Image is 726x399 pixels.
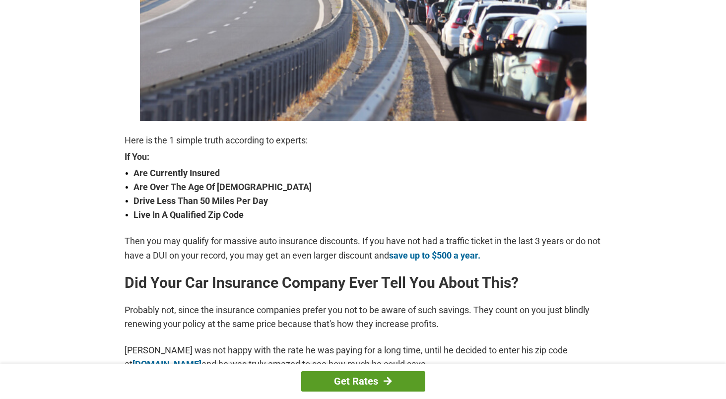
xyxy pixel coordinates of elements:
[125,133,601,147] p: Here is the 1 simple truth according to experts:
[301,371,425,392] a: Get Rates
[134,208,601,222] strong: Live In A Qualified Zip Code
[133,359,202,369] a: [DOMAIN_NAME]
[390,250,481,261] a: save up to $500 a year.
[134,180,601,194] strong: Are Over The Age Of [DEMOGRAPHIC_DATA]
[125,234,601,262] p: Then you may qualify for massive auto insurance discounts. If you have not had a traffic ticket i...
[125,152,601,161] strong: If You:
[125,275,601,291] h2: Did Your Car Insurance Company Ever Tell You About This?
[125,343,601,371] p: [PERSON_NAME] was not happy with the rate he was paying for a long time, until he decided to ente...
[134,194,601,208] strong: Drive Less Than 50 Miles Per Day
[125,303,601,331] p: Probably not, since the insurance companies prefer you not to be aware of such savings. They coun...
[134,166,601,180] strong: Are Currently Insured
